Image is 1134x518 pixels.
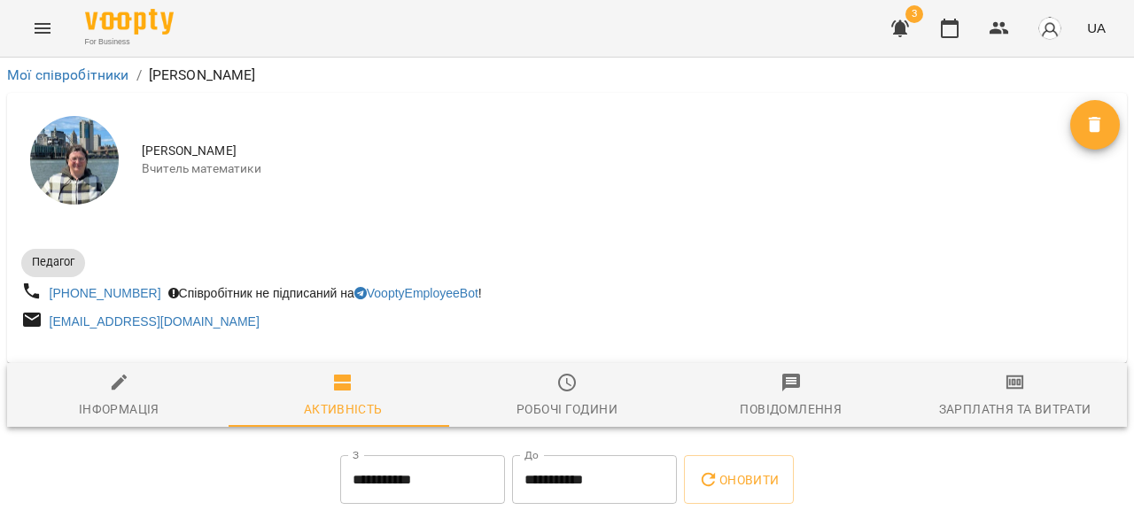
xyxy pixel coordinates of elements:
[7,65,1127,86] nav: breadcrumb
[142,143,1070,160] span: [PERSON_NAME]
[698,469,779,491] span: Оновити
[7,66,129,83] a: Мої співробітники
[354,286,478,300] a: VooptyEmployeeBot
[50,314,260,329] a: [EMAIL_ADDRESS][DOMAIN_NAME]
[136,65,142,86] li: /
[1037,16,1062,41] img: avatar_s.png
[905,5,923,23] span: 3
[21,7,64,50] button: Menu
[85,36,174,48] span: For Business
[85,9,174,35] img: Voopty Logo
[79,398,159,420] div: Інформація
[1080,12,1113,44] button: UA
[149,65,256,86] p: [PERSON_NAME]
[1070,100,1120,150] button: Видалити
[517,398,617,420] div: Робочі години
[50,286,161,300] a: [PHONE_NUMBER]
[30,116,119,205] img: Бануляк Наталія Василівна
[142,160,1070,178] span: Вчитель математики
[684,455,793,505] button: Оновити
[740,398,842,420] div: Повідомлення
[165,281,485,305] div: Співробітник не підписаний на !
[939,398,1091,420] div: Зарплатня та Витрати
[21,254,85,270] span: Педагог
[304,398,383,420] div: Активність
[1087,19,1106,37] span: UA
